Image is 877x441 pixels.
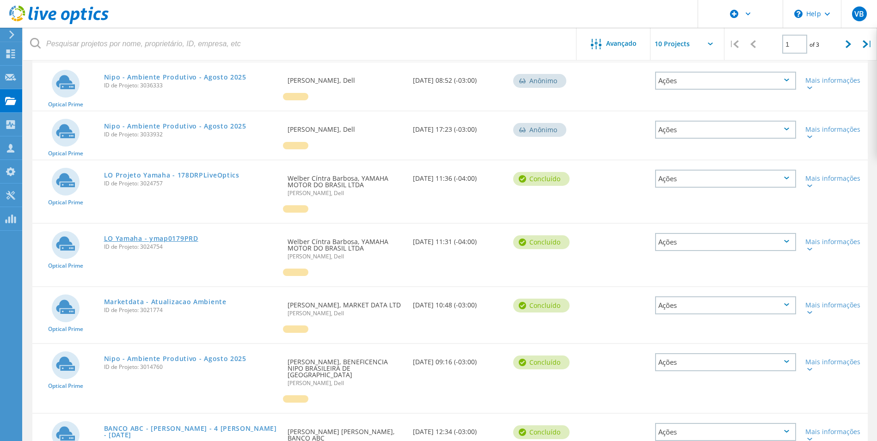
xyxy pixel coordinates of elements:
[283,224,408,269] div: Welber Cíntra Barbosa, YAMAHA MOTOR DO BRASIL LTDA
[48,326,83,332] span: Optical Prime
[513,172,570,186] div: Concluído
[288,254,404,259] span: [PERSON_NAME], Dell
[48,383,83,389] span: Optical Prime
[805,239,863,251] div: Mais informações
[408,62,509,93] div: [DATE] 08:52 (-03:00)
[288,311,404,316] span: [PERSON_NAME], Dell
[655,72,796,90] div: Ações
[810,41,819,49] span: of 3
[805,302,863,315] div: Mais informações
[408,287,509,318] div: [DATE] 10:48 (-03:00)
[513,74,566,88] div: Anônimo
[794,10,803,18] svg: \n
[283,344,408,395] div: [PERSON_NAME], BENEFICENCIA NIPO BRASILEIRA DE [GEOGRAPHIC_DATA]
[655,233,796,251] div: Ações
[104,244,279,250] span: ID de Projeto: 3024754
[513,425,570,439] div: Concluído
[283,62,408,93] div: [PERSON_NAME], Dell
[408,344,509,374] div: [DATE] 09:16 (-03:00)
[283,287,408,325] div: [PERSON_NAME], MARKET DATA LTD
[408,224,509,254] div: [DATE] 11:31 (-04:00)
[606,40,637,47] span: Avançado
[48,102,83,107] span: Optical Prime
[408,111,509,142] div: [DATE] 17:23 (-03:00)
[655,170,796,188] div: Ações
[104,123,246,129] a: Nipo - Ambiente Produtivo - Agosto 2025
[805,359,863,372] div: Mais informações
[104,172,239,178] a: LO Projeto Yamaha - 178DRPLiveOptics
[513,355,570,369] div: Concluído
[48,151,83,156] span: Optical Prime
[48,263,83,269] span: Optical Prime
[104,181,279,186] span: ID de Projeto: 3024757
[513,299,570,312] div: Concluído
[48,200,83,205] span: Optical Prime
[288,190,404,196] span: [PERSON_NAME], Dell
[104,307,279,313] span: ID de Projeto: 3021774
[104,132,279,137] span: ID de Projeto: 3033932
[104,364,279,370] span: ID de Projeto: 3014760
[104,74,246,80] a: Nipo - Ambiente Produtivo - Agosto 2025
[655,296,796,314] div: Ações
[283,111,408,142] div: [PERSON_NAME], Dell
[288,380,404,386] span: [PERSON_NAME], Dell
[104,355,246,362] a: Nipo - Ambiente Produtivo - Agosto 2025
[513,235,570,249] div: Concluído
[104,235,198,242] a: LO Yamaha - ymap0179PRD
[104,425,279,438] a: BANCO ABC - [PERSON_NAME] - 4 [PERSON_NAME] - [DATE]
[283,160,408,205] div: Welber Cíntra Barbosa, YAMAHA MOTOR DO BRASIL LTDA
[655,121,796,139] div: Ações
[858,28,877,61] div: |
[805,126,863,139] div: Mais informações
[805,77,863,90] div: Mais informações
[655,423,796,441] div: Ações
[408,160,509,191] div: [DATE] 11:36 (-04:00)
[23,28,577,60] input: Pesquisar projetos por nome, proprietário, ID, empresa, etc
[104,83,279,88] span: ID de Projeto: 3036333
[9,19,109,26] a: Live Optics Dashboard
[104,299,227,305] a: Marketdata - Atualizacao Ambiente
[513,123,566,137] div: Anônimo
[724,28,743,61] div: |
[854,10,864,18] span: VB
[655,353,796,371] div: Ações
[805,175,863,188] div: Mais informações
